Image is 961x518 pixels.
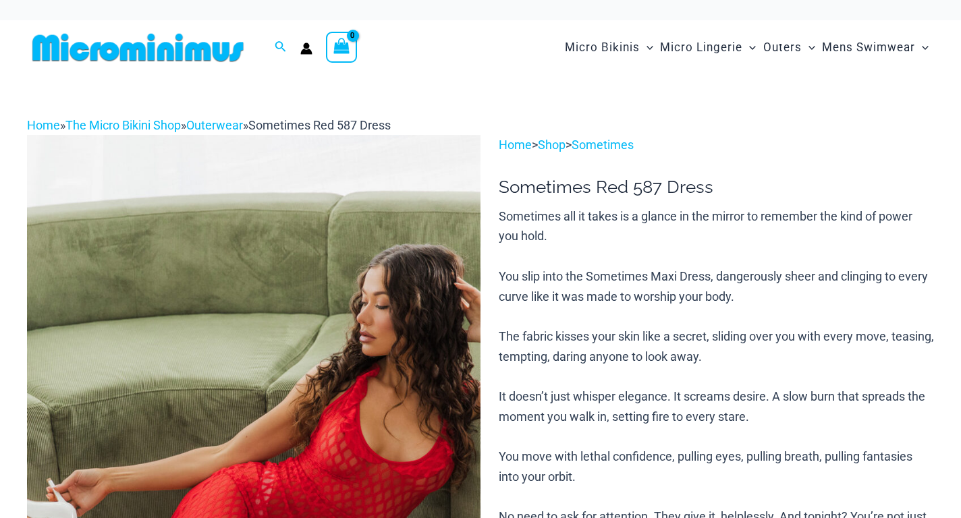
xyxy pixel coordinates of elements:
img: MM SHOP LOGO FLAT [27,32,249,63]
a: Micro BikinisMenu ToggleMenu Toggle [561,27,657,68]
a: Micro LingerieMenu ToggleMenu Toggle [657,27,759,68]
span: Sometimes Red 587 Dress [248,118,391,132]
a: OutersMenu ToggleMenu Toggle [760,27,819,68]
a: Search icon link [275,39,287,56]
p: > > [499,135,934,155]
span: Outers [763,30,802,65]
a: Mens SwimwearMenu ToggleMenu Toggle [819,27,932,68]
span: Micro Bikinis [565,30,640,65]
h1: Sometimes Red 587 Dress [499,177,934,198]
a: Sometimes [572,138,634,152]
span: Menu Toggle [640,30,653,65]
nav: Site Navigation [559,25,934,70]
span: Menu Toggle [802,30,815,65]
a: Home [499,138,532,152]
span: » » » [27,118,391,132]
a: Home [27,118,60,132]
span: Menu Toggle [742,30,756,65]
a: The Micro Bikini Shop [65,118,181,132]
a: Shop [538,138,566,152]
a: Account icon link [300,42,312,55]
span: Menu Toggle [915,30,929,65]
a: Outerwear [186,118,243,132]
span: Mens Swimwear [822,30,915,65]
span: Micro Lingerie [660,30,742,65]
a: View Shopping Cart, empty [326,32,357,63]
